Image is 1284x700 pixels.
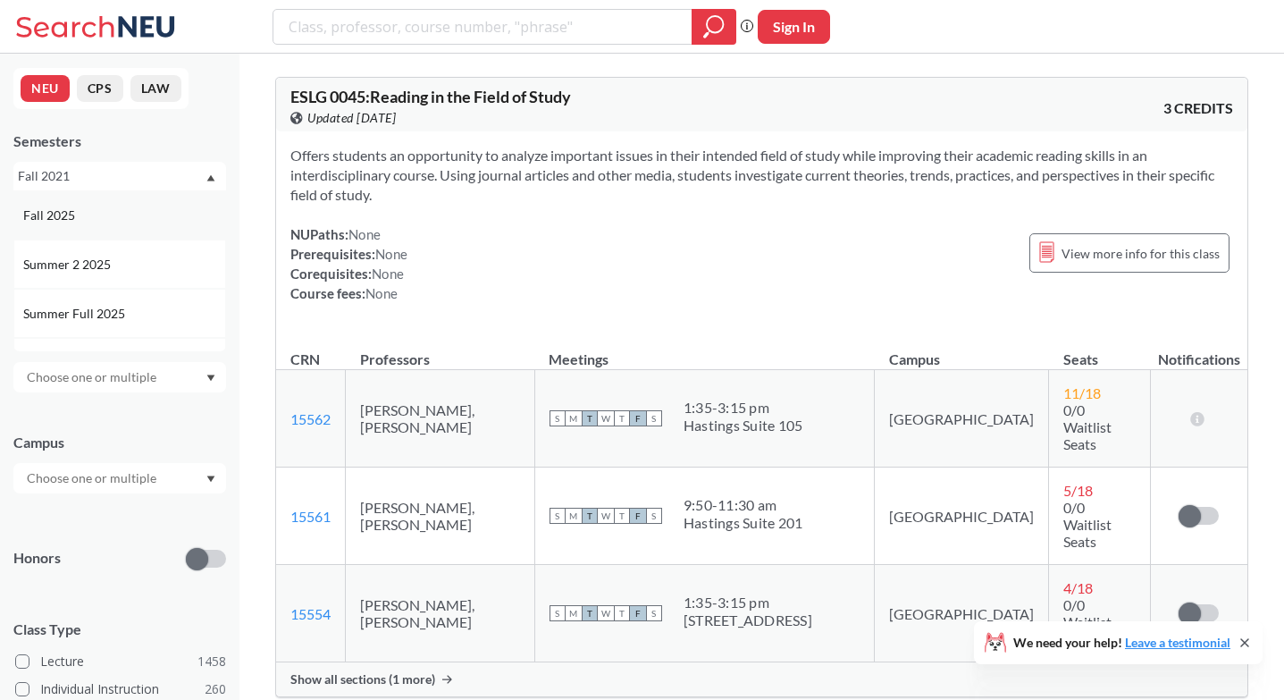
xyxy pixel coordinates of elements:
[614,508,630,524] span: T
[290,350,320,369] div: CRN
[582,410,598,426] span: T
[1063,596,1112,647] span: 0/0 Waitlist Seats
[23,206,79,225] span: Fall 2025
[692,9,736,45] div: magnifying glass
[1150,332,1247,370] th: Notifications
[598,605,614,621] span: W
[582,605,598,621] span: T
[1049,332,1151,370] th: Seats
[346,565,535,662] td: [PERSON_NAME], [PERSON_NAME]
[346,370,535,468] td: [PERSON_NAME], [PERSON_NAME]
[1063,384,1101,401] span: 11 / 18
[18,468,168,489] input: Choose one or multiple
[290,147,1214,203] span: Offers students an opportunity to analyze important issues in their intended field of study while...
[18,166,205,186] div: Fall 2021
[13,620,226,639] span: Class Type
[276,662,1247,696] div: Show all sections (1 more)
[346,332,535,370] th: Professors
[875,332,1049,370] th: Campus
[375,246,407,262] span: None
[582,508,598,524] span: T
[550,605,566,621] span: S
[1063,482,1093,499] span: 5 / 18
[875,370,1049,468] td: [GEOGRAPHIC_DATA]
[365,285,398,301] span: None
[346,468,535,565] td: [PERSON_NAME], [PERSON_NAME]
[703,14,725,39] svg: magnifying glass
[23,304,129,324] span: Summer Full 2025
[18,367,168,388] input: Choose one or multiple
[13,131,226,151] div: Semesters
[1163,98,1233,118] span: 3 CREDITS
[598,410,614,426] span: W
[348,226,381,242] span: None
[684,611,812,629] div: [STREET_ADDRESS]
[875,468,1049,565] td: [GEOGRAPHIC_DATA]
[550,410,566,426] span: S
[13,548,61,569] p: Honors
[130,75,181,102] button: LAW
[290,671,435,687] span: Show all sections (1 more)
[646,508,662,524] span: S
[23,255,114,274] span: Summer 2 2025
[13,463,226,493] div: Dropdown arrow
[630,605,646,621] span: F
[287,12,679,42] input: Class, professor, course number, "phrase"
[1063,499,1112,550] span: 0/0 Waitlist Seats
[197,652,226,671] span: 1458
[566,605,582,621] span: M
[630,508,646,524] span: F
[1013,637,1230,649] span: We need your help!
[290,508,331,525] a: 15561
[614,410,630,426] span: T
[646,605,662,621] span: S
[684,399,803,417] div: 1:35 - 3:15 pm
[1062,242,1220,265] span: View more info for this class
[206,476,215,483] svg: Dropdown arrow
[206,375,215,382] svg: Dropdown arrow
[13,162,226,190] div: Fall 2021Dropdown arrowFall 2025Summer 2 2025Summer Full 2025Summer 1 2025Spring 2025Fall 2024Sum...
[290,605,331,622] a: 15554
[1063,579,1093,596] span: 4 / 18
[290,87,571,106] span: ESLG 0045 : Reading in the Field of Study
[875,565,1049,662] td: [GEOGRAPHIC_DATA]
[290,410,331,427] a: 15562
[13,362,226,392] div: Dropdown arrow
[684,594,812,611] div: 1:35 - 3:15 pm
[758,10,830,44] button: Sign In
[684,417,803,434] div: Hastings Suite 105
[77,75,123,102] button: CPS
[630,410,646,426] span: F
[15,650,226,673] label: Lecture
[614,605,630,621] span: T
[13,433,226,452] div: Campus
[206,174,215,181] svg: Dropdown arrow
[646,410,662,426] span: S
[598,508,614,524] span: W
[566,410,582,426] span: M
[550,508,566,524] span: S
[21,75,70,102] button: NEU
[1125,635,1230,650] a: Leave a testimonial
[290,224,407,303] div: NUPaths: Prerequisites: Corequisites: Course fees:
[534,332,874,370] th: Meetings
[684,496,803,514] div: 9:50 - 11:30 am
[372,266,404,282] span: None
[307,108,396,128] span: Updated [DATE]
[566,508,582,524] span: M
[205,679,226,699] span: 260
[1063,401,1112,452] span: 0/0 Waitlist Seats
[684,514,803,532] div: Hastings Suite 201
